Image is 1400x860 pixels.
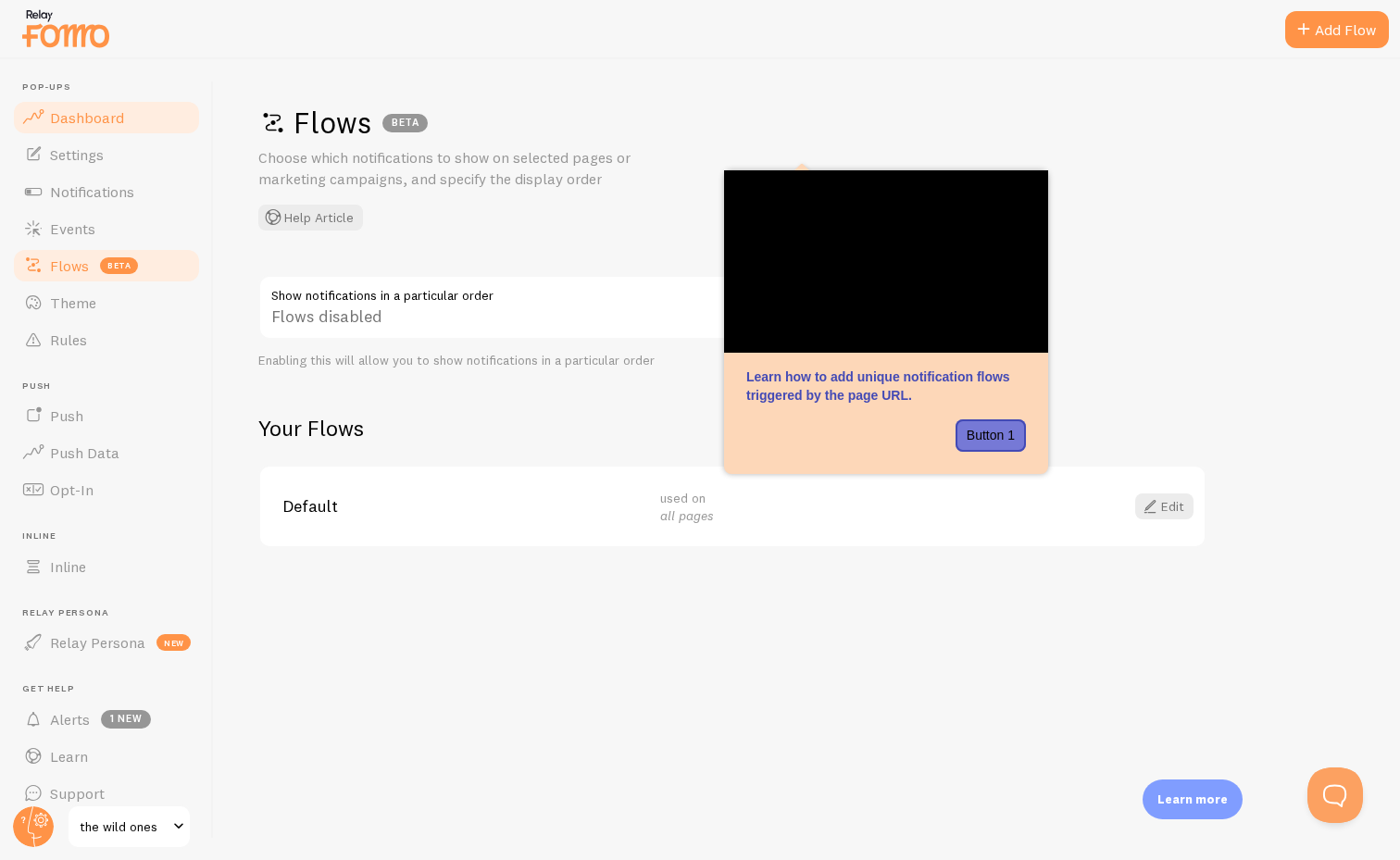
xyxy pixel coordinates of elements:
a: Rules [11,321,202,358]
div: Flows disabled [258,275,814,343]
span: Relay Persona [50,633,145,652]
em: all pages [660,507,714,524]
span: the wild ones [80,816,168,838]
span: Events [50,219,95,238]
span: Rules [50,330,87,349]
a: Notifications [11,173,202,210]
img: fomo-relay-logo-orange.svg [19,5,112,52]
span: Notifications [50,182,134,201]
a: Push [11,397,202,434]
a: Settings [11,136,202,173]
a: Theme [11,284,202,321]
span: Push [50,406,83,425]
span: Relay Persona [22,607,202,619]
span: used on [660,490,714,524]
p: Choose which notifications to show on selected pages or marketing campaigns, and specify the disp... [258,147,703,190]
a: Push Data [11,434,202,471]
iframe: Help Scout Beacon - Open [1307,767,1363,823]
a: Inline [11,548,202,585]
span: Flows [50,256,89,275]
span: Dashboard [50,108,124,127]
a: Flows beta [11,247,202,284]
p: Learn how to add unique notification flows triggered by the page URL. [746,368,1026,405]
span: Default [282,498,638,515]
div: BETA [382,114,428,132]
a: Events [11,210,202,247]
a: Dashboard [11,99,202,136]
a: Opt-In [11,471,202,508]
span: Learn [50,747,88,766]
button: Button 1 [956,419,1026,453]
span: Pop-ups [22,81,202,93]
a: the wild ones [67,804,192,849]
span: Theme [50,293,96,312]
a: Relay Persona new [11,624,202,661]
span: Inline [50,557,86,576]
span: Get Help [22,683,202,695]
a: Alerts 1 new [11,701,202,738]
span: Opt-In [50,480,94,499]
span: Alerts [50,710,90,729]
span: 1 new [101,710,151,729]
span: Settings [50,145,104,164]
div: Enabling this will allow you to show notifications in a particular order [258,353,814,369]
h2: Your Flows [258,414,1206,442]
a: Learn [11,738,202,775]
span: Support [50,784,105,803]
span: new [156,634,191,651]
button: Help Article [258,205,363,231]
a: Support [11,775,202,812]
p: Learn more [1157,791,1228,808]
div: Learn more [1143,779,1243,819]
a: Edit [1135,493,1194,519]
span: beta [100,257,138,274]
span: Push [22,380,202,393]
h1: Flows [258,104,1344,142]
span: Inline [22,530,202,542]
span: Push Data [50,443,119,462]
